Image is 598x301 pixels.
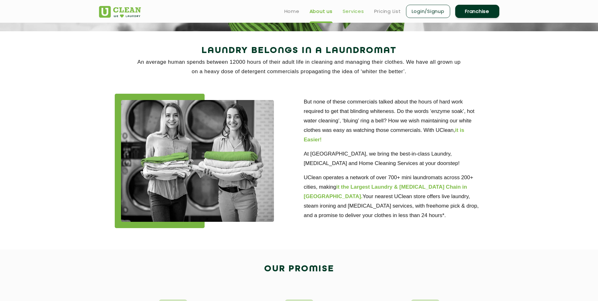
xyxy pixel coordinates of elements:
p: At [GEOGRAPHIC_DATA], we bring the best-in-class Laundry, [MEDICAL_DATA] and Home Cleaning Servic... [304,149,484,168]
a: Services [343,8,364,15]
img: UClean Laundry and Dry Cleaning [99,6,141,18]
p: An average human spends between 12000 hours of their adult life in cleaning and managing their cl... [99,57,499,76]
h2: Our Promise [99,262,499,277]
b: it is Easier! [304,127,464,143]
a: Franchise [455,5,499,18]
img: about_img_11zon.webp [121,100,274,222]
b: it the Largest Laundry & [MEDICAL_DATA] Chain in [GEOGRAPHIC_DATA]. [304,184,467,199]
h2: Laundry Belongs in a Laundromat [99,43,499,58]
a: Login/Signup [406,5,450,18]
p: UClean operates a network of over 700+ mini laundromats across 200+ cities, making Your nearest U... [304,173,484,220]
p: But none of these commercials talked about the hours of hard work required to get that blinding w... [304,97,484,145]
a: About us [310,8,333,15]
a: Pricing List [374,8,401,15]
a: Home [284,8,299,15]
